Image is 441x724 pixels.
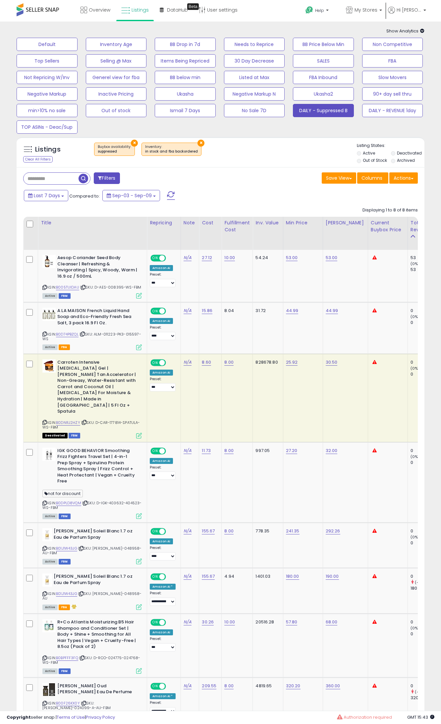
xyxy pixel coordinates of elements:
div: 0 [411,528,437,534]
div: ASIN: [42,359,142,438]
a: 57.80 [286,619,298,625]
span: All listings that are unavailable for purchase on Amazon for any reason other than out-of-stock [42,433,68,438]
span: Show Analytics [386,28,424,34]
a: N/A [184,254,192,261]
a: 360.00 [326,683,340,689]
div: seller snap | | [7,714,115,721]
div: 0 [411,540,437,546]
a: N/A [184,359,192,366]
span: ON [151,308,159,314]
div: Displaying 1 to 8 of 8 items [362,207,418,213]
span: | SKU: [PERSON_NAME]-048958-AU-FBM [42,546,142,556]
a: 8.60 [202,359,211,366]
span: Hi [PERSON_NAME] [397,7,421,13]
a: 10.00 [224,619,235,625]
a: N/A [184,573,192,580]
a: N/A [184,307,192,314]
button: Filters [94,172,120,184]
div: Title [41,219,144,226]
button: Top Sellers [17,54,78,68]
a: 30.50 [326,359,338,366]
span: Buybox availability : [98,144,131,154]
button: FBA Inbound [293,71,354,84]
div: ASIN: [42,308,142,349]
button: min>10% no sale [17,104,78,117]
span: Last 7 Days [34,192,60,199]
div: Amazon AI [150,629,173,635]
a: Hi [PERSON_NAME] [388,7,426,22]
div: ASIN: [42,683,142,718]
a: 27.20 [286,447,298,454]
div: Preset: [150,325,176,340]
small: (0%) [411,314,420,319]
a: N/A [184,447,192,454]
div: Repricing [150,219,178,226]
div: Amazon AI * [150,693,176,699]
b: A LA MAISON French Liquid Hand Soap and Eco-Friendly Fresh Sea Salt, 3 pack 16.9 Fl Oz. [57,308,138,328]
img: 410v4eskhwL._SL40_.jpg [42,448,56,461]
strong: Copyright [7,714,31,720]
div: 0 [411,460,437,466]
span: Inventory : [145,144,198,154]
i: hazardous material [70,604,77,609]
a: 320.20 [286,683,301,689]
button: × [197,140,204,147]
div: 54.24 [255,255,278,261]
a: 155.67 [202,573,215,580]
b: [PERSON_NAME] Oud [PERSON_NAME] Eau De Perfume [57,683,138,697]
label: Deactivated [397,150,422,156]
span: FBM [59,514,71,519]
div: Preset: [150,465,176,480]
button: Default [17,38,78,51]
a: B00F26KX0Y [56,701,80,706]
span: OFF [165,360,176,365]
div: 0 [411,320,437,326]
a: 8.00 [224,359,234,366]
button: Slow Movers [362,71,423,84]
a: B0DNRJ2HZY [56,420,80,426]
a: Terms of Use [57,714,85,720]
span: ON [151,255,159,261]
i: Get Help [305,6,313,14]
b: Carroten Intensive [MEDICAL_DATA] Gel | [PERSON_NAME] Tan Accelerator | Non-Greasy, Water-Resista... [57,359,138,416]
a: 241.35 [286,528,300,534]
div: Min Price [286,219,320,226]
b: Aesop Coriander Seed Body Cleanser | Refreshing & Invigorating | Spicy, Woody, Warm | 16.9 oz / 5... [57,255,138,281]
button: Negative Markup [17,87,78,101]
div: ASIN: [42,255,142,298]
label: Archived [397,158,415,163]
span: All listings currently available for purchase on Amazon [42,514,58,519]
button: Negative Markup N [224,87,285,101]
span: ON [151,360,159,365]
span: ON [151,620,159,625]
button: FBA [362,54,423,68]
img: 41Ca6bNxcXL._SL40_.jpg [42,308,56,321]
small: (-100%) [415,580,430,585]
a: N/A [184,528,192,534]
button: Actions [389,172,418,184]
div: Fulfillment Cost [224,219,250,233]
b: R+Co Atlantis Moisturizing B5 Hair Shampoo and Conditioner Set | Body + Shine + Smoothing for All... [57,619,138,652]
a: 27.12 [202,254,212,261]
div: ASIN: [42,448,142,518]
button: Needs to Reprice [224,38,285,51]
img: 416hsp8eyIL._SL40_.jpg [42,359,56,373]
img: 31YdPJccqRL._SL40_.jpg [42,573,52,587]
span: | SKU: D-RCO-024775-024768-WS-FBM [42,655,140,665]
button: DAILY - REVENUE 1day [362,104,423,117]
button: BB Drop in 7d [155,38,216,51]
a: B0BPFFF3FQ [56,655,78,661]
a: 44.99 [326,307,338,314]
span: OFF [165,620,176,625]
a: 53.00 [286,254,298,261]
button: SALES [293,54,354,68]
span: All listings currently available for purchase on Amazon [42,293,58,299]
a: 155.67 [202,528,215,534]
div: suppressed [98,149,131,154]
div: ASIN: [42,528,142,564]
span: FBA [59,344,70,350]
button: Ukasha [155,87,216,101]
small: (-100%) [415,689,430,695]
span: FBM [59,668,71,674]
button: Save View [322,172,356,184]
